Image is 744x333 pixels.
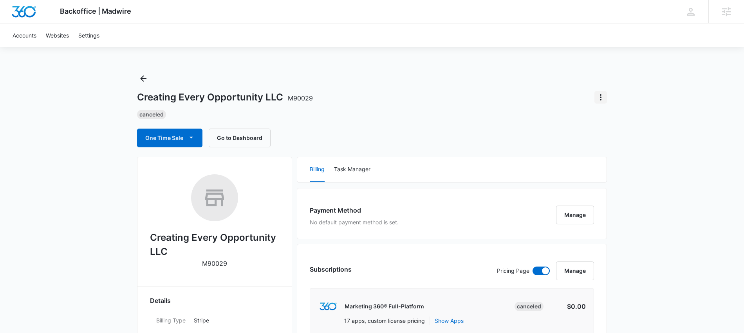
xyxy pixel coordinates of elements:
[288,94,313,102] span: M90029
[594,91,607,104] button: Actions
[310,206,399,215] h3: Payment Method
[556,261,594,280] button: Manage
[209,129,271,147] button: Go to Dashboard
[515,302,544,311] div: Canceled
[74,23,104,47] a: Settings
[137,91,313,103] h1: Creating Every Opportunity LLC
[435,317,464,325] button: Show Apps
[8,23,41,47] a: Accounts
[334,157,370,182] button: Task Manager
[137,129,202,147] button: One Time Sale
[137,72,150,85] button: Back
[310,218,399,226] p: No default payment method is set.
[556,206,594,224] button: Manage
[150,296,171,305] span: Details
[549,302,586,311] p: $0.00
[156,316,188,324] dt: Billing Type
[310,265,352,274] h3: Subscriptions
[137,110,166,119] div: Canceled
[60,7,131,15] span: Backoffice | Madwire
[150,231,279,259] h2: Creating Every Opportunity LLC
[320,303,336,311] img: marketing360Logo
[41,23,74,47] a: Websites
[310,157,325,182] button: Billing
[344,317,425,325] p: 17 apps, custom license pricing
[202,259,227,268] p: M90029
[497,267,529,275] p: Pricing Page
[194,316,273,324] p: Stripe
[345,303,424,310] p: Marketing 360® Full-Platform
